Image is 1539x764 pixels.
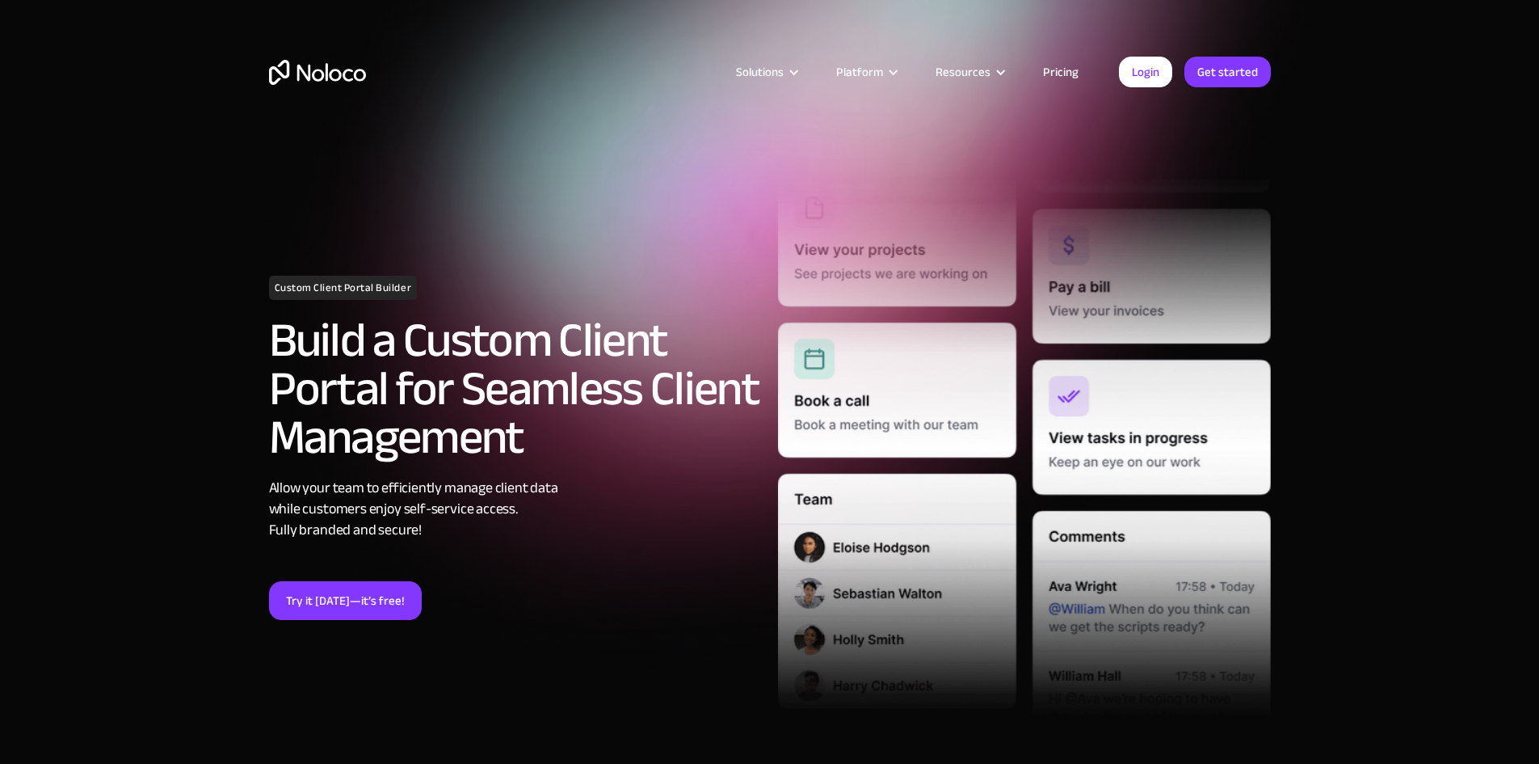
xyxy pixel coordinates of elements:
div: Allow your team to efficiently manage client data while customers enjoy self-service access. Full... [269,478,762,541]
a: Try it [DATE]—it’s free! [269,581,422,620]
div: Platform [816,61,915,82]
a: Pricing [1023,61,1099,82]
a: Get started [1184,57,1271,87]
h1: Custom Client Portal Builder [269,276,418,300]
div: Solutions [716,61,816,82]
a: Login [1119,57,1172,87]
div: Resources [936,61,990,82]
a: home [269,60,366,85]
div: Platform [836,61,883,82]
div: Resources [915,61,1023,82]
div: Solutions [736,61,784,82]
h2: Build a Custom Client Portal for Seamless Client Management [269,316,762,462]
